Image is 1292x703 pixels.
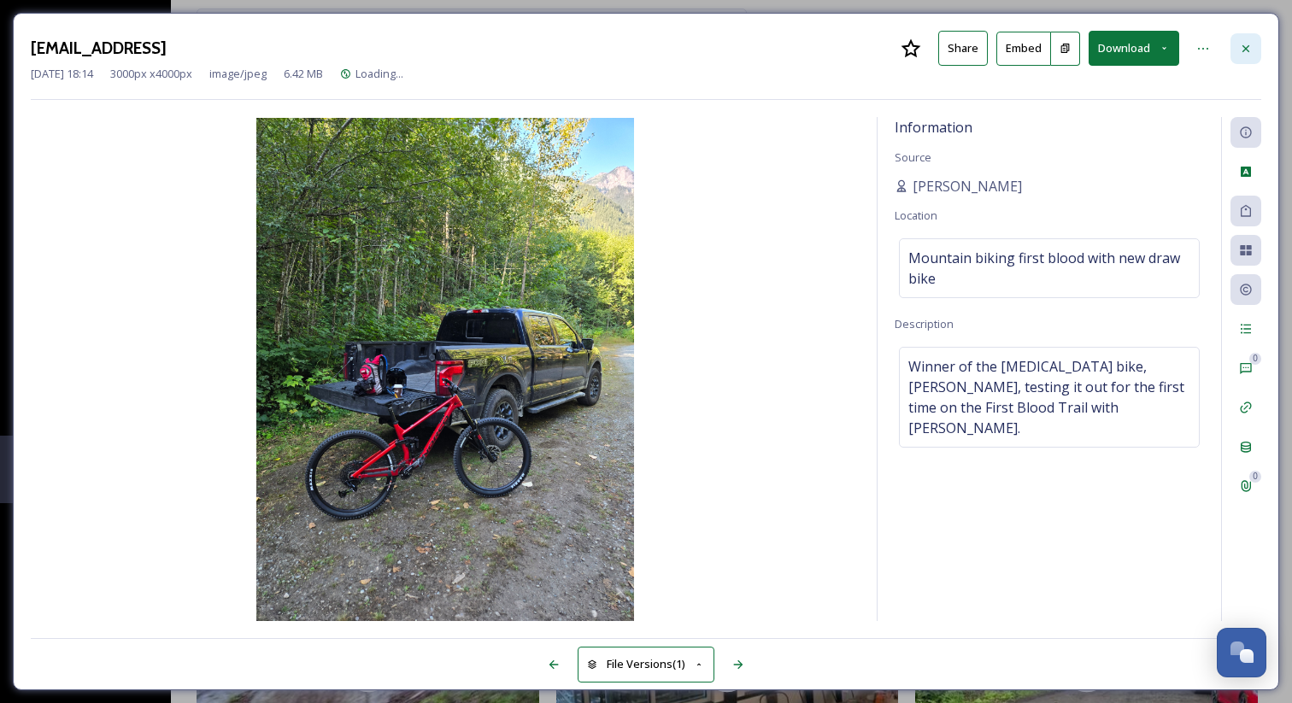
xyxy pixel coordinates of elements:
[284,66,323,82] span: 6.42 MB
[938,31,988,66] button: Share
[913,176,1022,196] span: [PERSON_NAME]
[895,118,972,137] span: Information
[1249,471,1261,483] div: 0
[908,356,1190,438] span: Winner of the [MEDICAL_DATA] bike, [PERSON_NAME], testing it out for the first time on the First ...
[996,32,1051,66] button: Embed
[31,66,93,82] span: [DATE] 18:14
[578,647,714,682] button: File Versions(1)
[355,66,403,81] span: Loading...
[1089,31,1179,66] button: Download
[31,36,167,61] h3: [EMAIL_ADDRESS]
[895,316,954,331] span: Description
[110,66,192,82] span: 3000 px x 4000 px
[31,118,860,621] img: salesmanandrew%40gmail.com-inbound2855146357779677080.jpg
[1249,353,1261,365] div: 0
[908,248,1190,289] span: Mountain biking first blood with new draw bike
[895,149,931,165] span: Source
[895,208,937,223] span: Location
[1217,628,1266,677] button: Open Chat
[209,66,267,82] span: image/jpeg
